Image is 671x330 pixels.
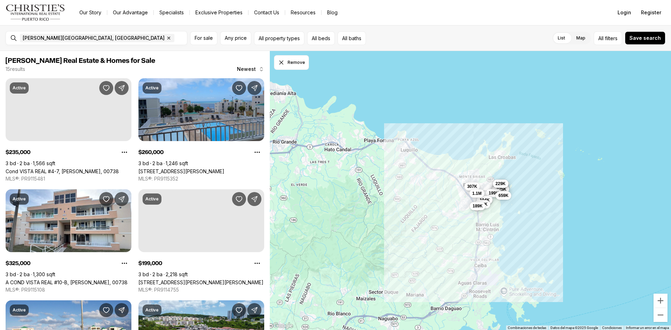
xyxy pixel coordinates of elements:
[6,168,119,174] a: Cond VISTA REAL #4-7, FAJARDO PR, 00738
[145,196,159,202] p: Active
[138,168,224,174] a: Ave 400-A VISTA REAL #7-8, FAJARDO PR, 00738
[496,181,506,186] span: 229K
[274,55,309,70] button: Dismiss drawing
[618,10,631,15] span: Login
[472,203,483,209] span: 189K
[6,4,65,21] img: logo
[496,186,506,192] span: 325K
[115,81,129,95] button: Share Property
[232,81,246,95] button: Save Property: Ave 400-A VISTA REAL #7-8
[629,35,661,41] span: Save search
[154,8,189,17] a: Specialists
[250,145,264,159] button: Property options
[13,85,26,91] p: Active
[472,191,482,196] span: 1.1M
[115,192,129,206] button: Share Property
[475,200,490,208] button: 360K
[13,307,26,313] p: Active
[637,6,665,20] button: Register
[145,85,159,91] p: Active
[477,196,493,204] button: 385K
[641,10,661,15] span: Register
[338,31,366,45] button: All baths
[486,189,502,197] button: 199K
[598,35,604,42] span: All
[571,32,591,44] label: Map
[550,326,598,330] span: Datos del mapa ©2025 Google
[307,31,335,45] button: All beds
[247,81,261,95] button: Share Property
[493,185,509,193] button: 325K
[469,189,484,198] button: 1.1M
[74,8,107,17] a: Our Story
[99,192,113,206] button: Save Property: A COND VISTA REAL #10-B
[479,197,490,203] span: 104K
[489,190,499,196] span: 199K
[477,196,492,204] button: 104K
[232,303,246,317] button: Save Property: 1 SUNBAY MARINA VILLAS #111
[605,35,618,42] span: filters
[190,8,248,17] a: Exclusive Properties
[225,35,247,41] span: Any price
[285,8,321,17] a: Resources
[190,31,217,45] button: For sale
[195,35,213,41] span: For sale
[477,201,488,207] span: 360K
[6,57,155,64] span: [PERSON_NAME] Real Estate & Homes for Sale
[496,191,511,200] button: 659K
[322,8,343,17] a: Blog
[467,184,477,189] span: 307K
[237,66,256,72] span: Newest
[220,31,251,45] button: Any price
[250,256,264,270] button: Property options
[117,256,131,270] button: Property options
[248,8,285,17] button: Contact Us
[247,192,261,206] button: Share Property
[6,279,128,285] a: A COND VISTA REAL #10-B, FAJARDO PR, 00738
[107,8,153,17] a: Our Advantage
[470,202,485,210] button: 189K
[625,31,665,45] button: Save search
[254,31,304,45] button: All property types
[23,35,165,41] span: [PERSON_NAME][GEOGRAPHIC_DATA], [GEOGRAPHIC_DATA]
[233,62,268,76] button: Newest
[115,303,129,317] button: Share Property
[13,196,26,202] p: Active
[493,179,508,188] button: 229K
[138,279,264,285] a: Calle 5 STA ISIDRA II #61, FAJARDO PR, 00738
[498,193,508,198] span: 659K
[613,6,635,20] button: Login
[117,145,131,159] button: Property options
[552,32,571,44] label: List
[594,31,622,45] button: Allfilters
[464,182,480,191] button: 307K
[232,192,246,206] button: Save Property: Calle 5 STA ISIDRA II #61
[145,307,159,313] p: Active
[99,81,113,95] button: Save Property: Cond VISTA REAL #4-7
[99,303,113,317] button: Save Property: Codominium VISTA REAL #9
[6,66,25,72] p: 15 results
[247,303,261,317] button: Share Property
